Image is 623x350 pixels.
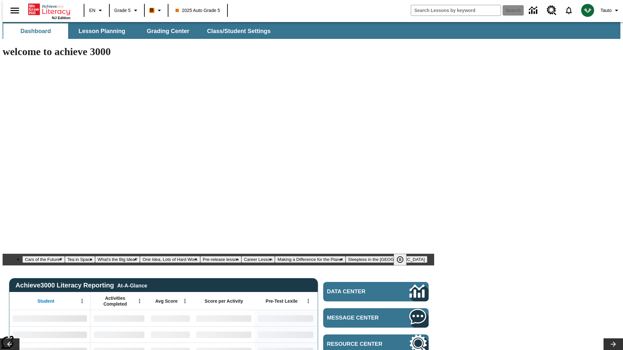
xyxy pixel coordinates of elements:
[52,16,70,20] span: NJ Edition
[148,326,193,343] div: No Data,
[91,326,148,343] div: No Data,
[394,254,413,265] div: Pause
[207,28,271,35] span: Class/Student Settings
[327,341,390,347] span: Resource Center
[79,28,125,35] span: Lesson Planning
[140,256,200,263] button: Slide 4 One Idea, Lots of Hard Work
[112,5,142,16] button: Grade: Grade 5, Select a grade
[3,22,620,39] div: SubNavbar
[94,295,137,307] span: Activities Completed
[22,256,65,263] button: Slide 1 Cars of the Future?
[114,7,131,14] span: Grade 5
[560,2,577,19] a: Notifications
[77,296,87,306] button: Open Menu
[176,7,220,14] span: 2025 Auto Grade 5
[3,23,276,39] div: SubNavbar
[65,256,95,263] button: Slide 2 Tea in Space
[581,4,594,17] img: avatar image
[150,6,153,14] span: B
[323,308,429,328] a: Message Center
[266,298,298,304] span: Pre-Test Lexile
[601,7,612,14] span: Tauto
[205,298,243,304] span: Score per Activity
[28,2,70,20] div: Home
[525,2,543,19] a: Data Center
[89,7,95,14] span: EN
[147,28,189,35] span: Grading Center
[275,256,345,263] button: Slide 7 Making a Difference for the Planet
[323,282,429,301] a: Data Center
[147,5,166,16] button: Boost Class color is orange. Change class color
[202,23,276,39] button: Class/Student Settings
[155,298,177,304] span: Avg Score
[411,5,501,16] input: search field
[20,28,51,35] span: Dashboard
[346,256,428,263] button: Slide 8 Sleepless in the Animal Kingdom
[16,282,147,289] span: Achieve3000 Literacy Reporting
[604,338,623,350] button: Lesson carousel, Next
[135,296,144,306] button: Open Menu
[37,298,54,304] span: Student
[394,254,407,265] button: Pause
[95,256,140,263] button: Slide 3 What's the Big Idea?
[117,282,147,289] div: At-A-Glance
[543,2,560,19] a: Resource Center, Will open in new tab
[327,315,390,321] span: Message Center
[28,3,70,16] a: Home
[577,2,598,19] button: Select a new avatar
[3,23,68,39] button: Dashboard
[5,1,24,20] button: Open side menu
[598,5,623,16] button: Profile/Settings
[69,23,134,39] button: Lesson Planning
[86,5,107,16] button: Language: EN, Select a language
[327,288,388,295] span: Data Center
[241,256,275,263] button: Slide 6 Career Lesson
[200,256,241,263] button: Slide 5 Pre-release lesson
[303,296,313,306] button: Open Menu
[148,310,193,326] div: No Data,
[136,23,201,39] button: Grading Center
[3,46,434,58] h1: welcome to achieve 3000
[180,296,190,306] button: Open Menu
[91,310,148,326] div: No Data,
